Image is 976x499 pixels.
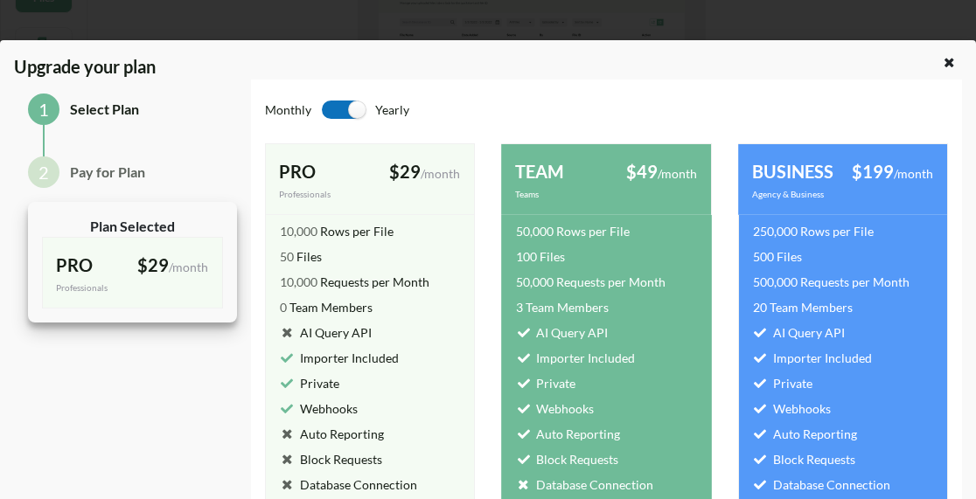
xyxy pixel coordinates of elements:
[515,188,606,201] div: Teams
[137,254,169,275] span: $29
[516,273,666,291] div: Requests per Month
[279,188,370,201] div: Professionals
[280,298,373,316] div: Team Members
[516,374,575,392] div: Private
[56,252,132,278] div: PRO
[280,300,287,315] span: 0
[753,274,798,289] span: 500,000
[280,349,399,367] div: Importer Included
[280,399,358,418] div: Webhooks
[280,273,429,291] div: Requests per Month
[169,260,208,274] span: /month
[753,450,855,468] div: Block Requests
[753,425,857,443] div: Auto Reporting
[70,163,145,180] span: Pay for Plan
[753,249,774,264] span: 500
[753,300,767,315] span: 20
[265,100,311,129] div: Monthly
[516,450,618,468] div: Block Requests
[753,273,910,291] div: Requests per Month
[516,298,609,316] div: Team Members
[515,158,606,184] div: TEAM
[516,475,653,494] div: Database Connection
[280,224,317,239] span: 10,000
[375,100,607,129] div: Yearly
[752,188,843,201] div: Agency & Business
[516,323,608,342] div: AI Query API
[280,374,339,392] div: Private
[42,216,223,237] div: Plan Selected
[516,249,537,264] span: 100
[516,425,620,443] div: Auto Reporting
[14,56,156,91] span: Upgrade your plan
[56,281,132,295] div: Professionals
[280,247,322,266] div: Files
[70,100,139,117] span: Select Plan
[852,161,894,182] span: $199
[280,249,294,264] span: 50
[280,425,384,443] div: Auto Reporting
[516,349,635,367] div: Importer Included
[753,374,812,392] div: Private
[279,158,370,184] div: PRO
[516,247,565,266] div: Files
[389,161,421,182] span: $29
[753,349,872,367] div: Importer Included
[753,399,831,418] div: Webhooks
[753,224,798,239] span: 250,000
[753,222,874,240] div: Rows per File
[280,274,317,289] span: 10,000
[516,222,630,240] div: Rows per File
[516,399,594,418] div: Webhooks
[753,323,845,342] div: AI Query API
[753,298,853,316] div: Team Members
[28,156,59,188] div: 2
[28,94,59,125] div: 1
[626,161,658,182] span: $49
[516,274,554,289] span: 50,000
[658,166,697,181] span: /month
[516,224,554,239] span: 50,000
[894,166,933,181] span: /month
[752,158,843,184] div: BUSINESS
[280,222,394,240] div: Rows per File
[280,475,417,494] div: Database Connection
[516,300,523,315] span: 3
[753,247,802,266] div: Files
[421,166,460,181] span: /month
[280,450,382,468] div: Block Requests
[280,323,372,342] div: AI Query API
[753,475,890,494] div: Database Connection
